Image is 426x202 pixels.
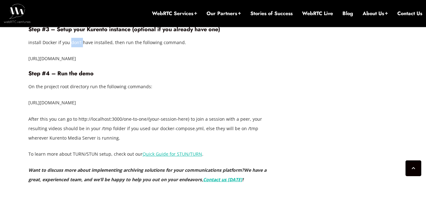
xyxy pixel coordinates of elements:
p: To learn more about TURN/STUN setup, check out our . [28,149,271,159]
a: Our Partners [207,10,241,17]
a: WebRTC Services [152,10,197,17]
p: install Docker if you don’t have installed, then run the following command. [28,38,271,47]
h4: Step #4 – Run the demo [28,70,271,77]
a: Quick Guide for STUN/TURN [143,151,202,157]
a: Blog [342,10,353,17]
a: Contact Us [397,10,422,17]
a: Contact us [DATE] [203,176,242,182]
p: [URL][DOMAIN_NAME] [28,54,271,63]
i: Want to discuss more about implementing archiving solutions for your communications platform? [28,167,244,173]
h4: Step #3 – Setup your Kurento instance (optional if you already have one) [28,26,271,33]
p: [URL][DOMAIN_NAME] [28,98,271,107]
a: WebRTC Live [302,10,333,17]
p: On the project root directory run the following commands: [28,82,271,91]
a: Stories of Success [250,10,293,17]
a: About Us [363,10,388,17]
p: After this you can go to http://localhost:3000/one-to-one/{your-session-here} to join a session w... [28,114,271,143]
img: WebRTC.ventures [4,4,31,23]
